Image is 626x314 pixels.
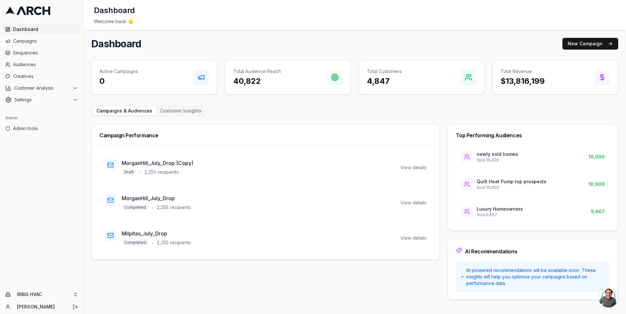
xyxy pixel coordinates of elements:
[13,61,78,68] span: Audiences
[151,203,154,211] span: •
[3,289,81,300] button: IRBIS HVAC
[13,50,78,56] span: Sequences
[122,169,136,175] span: Draft
[3,59,81,70] a: Audiences
[14,97,70,103] span: Settings
[122,159,193,167] h3: MorganHill_July_Drop (Copy)
[99,133,432,138] div: Campaign Performance
[3,113,81,123] div: Admin
[122,194,191,202] h3: MorganHill_July_Drop
[157,204,191,211] span: 2,255 recipients
[3,83,81,93] button: Customer Analysis
[477,206,523,212] p: Luxury Homeowners
[500,68,545,75] p: Total Revenue
[13,73,78,80] span: Creatives
[3,48,81,58] a: Sequences
[13,38,78,44] span: Campaigns
[400,235,426,241] div: View details
[477,157,518,163] p: Size: 10,000
[14,85,70,91] span: Customer Analysis
[157,239,191,246] span: 2,255 recipients
[562,38,618,50] button: New Campaign
[122,239,149,246] span: Completed
[17,304,66,310] a: [PERSON_NAME]
[477,151,518,157] p: newly sold homes
[477,212,523,217] p: Size: 5,607
[156,106,205,115] button: Customer Insights
[122,204,149,211] span: Completed
[151,239,154,247] span: •
[99,76,138,86] h3: 0
[122,230,191,237] h3: Milpitas_July_Drop
[3,24,81,35] a: Dashboard
[599,288,618,307] div: Open chat
[477,178,546,185] p: Quilt Heat Pump top prospects
[17,292,70,297] span: IRBIS HVAC
[3,95,81,105] button: Settings
[3,123,81,134] a: Admin tools
[233,76,281,86] h3: 40,822
[99,68,138,75] p: Active Campaigns
[94,18,616,25] div: Welcome back 👋
[367,68,402,75] p: Total Customers
[3,36,81,46] a: Campaigns
[465,249,517,254] div: AI Recommendations
[456,133,610,138] div: Top Performing Audiences
[93,106,156,115] button: Campaigns & Audiences
[367,76,402,86] h3: 4,847
[13,125,78,132] span: Admin tools
[589,154,605,160] span: 10,000
[400,200,426,206] div: View details
[91,38,141,50] h1: Dashboard
[144,169,179,175] span: 2,255 recipients
[233,68,281,75] p: Total Audience Reach
[71,302,80,311] button: Log out
[13,26,78,33] span: Dashboard
[591,208,605,215] span: 5,607
[94,5,135,16] h1: Dashboard
[589,181,605,187] span: 10,000
[3,71,81,82] a: Creatives
[466,267,605,287] span: AI-powered recommendations will be available soon. These insights will help you optimize your cam...
[500,76,545,86] h3: $13,816,199
[477,185,546,190] p: Size: 10,000
[139,168,142,176] span: •
[400,164,426,171] div: View details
